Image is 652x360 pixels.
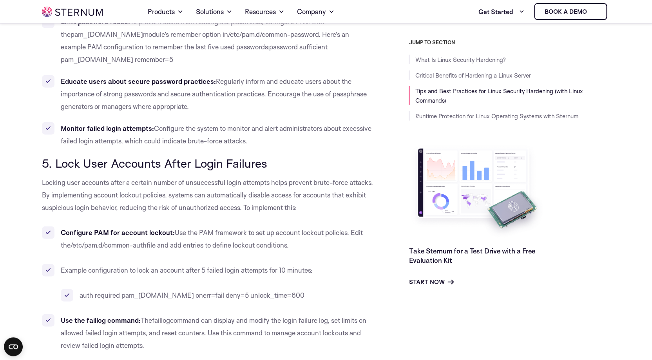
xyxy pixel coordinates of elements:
[61,18,130,26] b: Limit password reuse:
[590,9,596,15] img: sternum iot
[415,112,578,120] a: Runtime Protection for Linux Operating Systems with Sternum
[61,77,216,85] b: Educate users about secure password practices:
[42,156,267,170] span: 5. Lock User Accounts After Login Failures
[415,56,505,63] a: What Is Linux Security Hardening?
[61,228,363,249] span: Use the PAM framework to set up account lockout policies. Edit the
[143,30,228,38] span: module’s remember option in
[61,77,367,110] span: Regularly inform and educate users about the importance of strong passwords and secure authentica...
[228,30,319,38] span: /etc/pam.d/common-password
[148,1,183,23] a: Products
[152,316,170,324] span: faillog
[245,1,284,23] a: Resources
[71,30,143,38] span: pam_[DOMAIN_NAME]
[42,178,373,212] span: Locking user accounts after a certain number of unsuccessful login attempts helps prevent brute-f...
[409,247,535,264] a: Take Sternum for a Test Drive with a Free Evaluation Kit
[534,3,607,20] a: Book a demo
[415,72,531,79] a: Critical Benefits of Hardening a Linux Server
[196,1,232,23] a: Solutions
[71,241,147,249] span: /etc/pam.d/common-auth
[61,18,324,38] span: To prevent users from reusing old passwords, configure PAM with the
[409,39,610,45] h3: JUMP TO SECTION
[61,266,313,274] span: Example configuration to lock an account after 5 failed login attempts for 10 minutes:
[61,124,154,132] b: Monitor failed login attempts:
[4,337,23,356] button: Open CMP widget
[415,87,583,104] a: Tips and Best Practices for Linux Security Hardening (with Linux Commands)
[147,241,289,249] span: file and add entries to define lockout conditions.
[61,316,366,349] span: command can display and modify the login failure log, set limits on allowed failed login attempts...
[61,124,371,145] span: Configure the system to monitor and alert administrators about excessive failed login attempts, w...
[61,228,175,237] b: Configure PAM for account lockout:
[61,316,141,324] b: Use the faillog command:
[80,291,304,299] span: auth required pam_[DOMAIN_NAME] onerr=fail deny=5 unlock_time=600
[42,7,103,17] img: sternum iot
[141,316,152,324] span: The
[297,1,335,23] a: Company
[409,143,546,240] img: Take Sternum for a Test Drive with a Free Evaluation Kit
[61,30,349,51] span: . Here’s an example PAM configuration to remember the last five used passwords:
[409,277,454,287] a: Start Now
[61,43,328,63] span: password sufficient pam_[DOMAIN_NAME] remember=5
[478,4,525,20] a: Get Started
